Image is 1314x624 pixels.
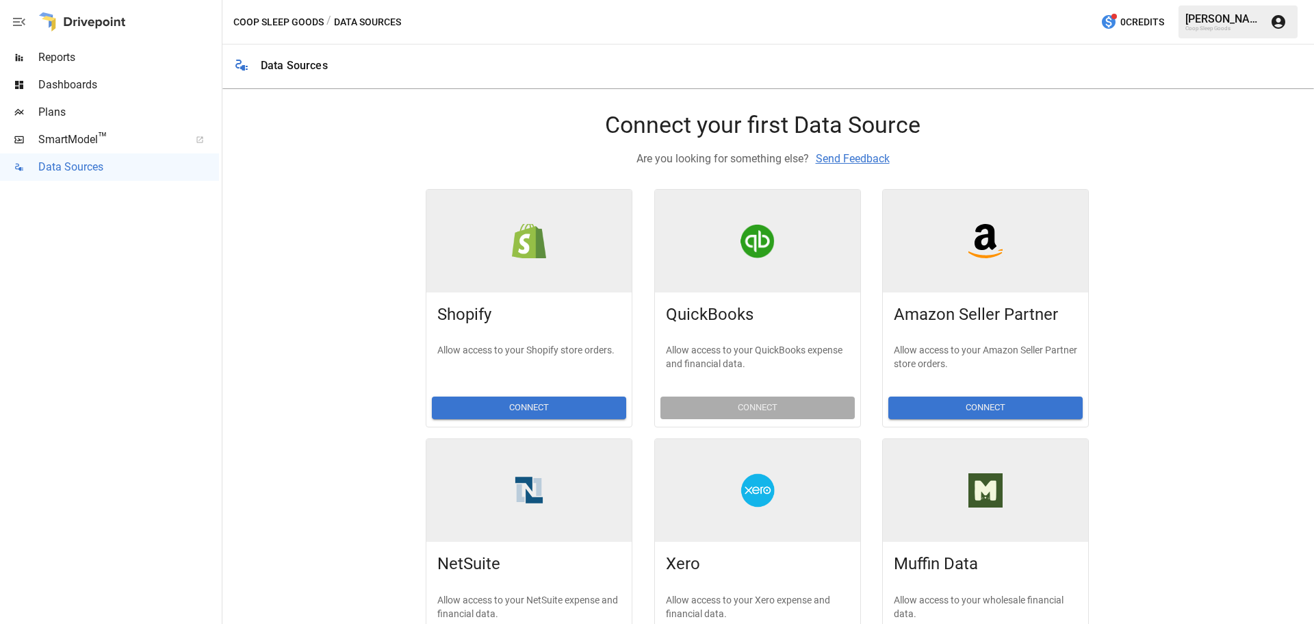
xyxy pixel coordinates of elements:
[666,343,849,377] p: Allow access to your QuickBooks expense and financial data.
[666,303,849,338] div: QuickBooks
[261,59,328,72] div: Data Sources
[1185,25,1262,32] div: Coop Sleep Goods
[894,553,1077,587] div: Muffin Data
[666,553,849,587] div: Xero
[38,77,219,93] span: Dashboards
[38,159,219,175] span: Data Sources
[968,473,1003,508] div: Muffin Data
[432,397,626,419] button: Connect
[437,303,621,338] div: Shopify
[660,397,855,419] button: Connect
[38,49,219,66] span: Reports
[1120,14,1164,31] span: 0 Credits
[1185,12,1262,25] div: [PERSON_NAME]
[437,553,621,587] div: NetSuite
[968,224,1003,258] div: Amazon Seller Partner
[809,152,890,165] span: Send Feedback
[894,343,1077,377] p: Allow access to your Amazon Seller Partner store orders.
[888,397,1083,419] button: Connect
[437,343,621,377] p: Allow access to your Shopify store orders.
[38,132,181,148] span: SmartModel
[326,14,331,31] div: /
[605,111,920,140] h4: Connect your first Data Source
[512,224,546,258] div: Shopify
[740,224,775,258] div: QuickBooks
[894,303,1077,338] div: Amazon Seller Partner
[1095,10,1170,35] button: 0Credits
[512,473,546,508] div: NetSuite
[233,14,324,31] button: Coop Sleep Goods
[98,129,107,147] span: ™
[740,473,775,508] div: Xero
[38,104,219,121] span: Plans
[636,151,890,167] p: Are you looking for something else?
